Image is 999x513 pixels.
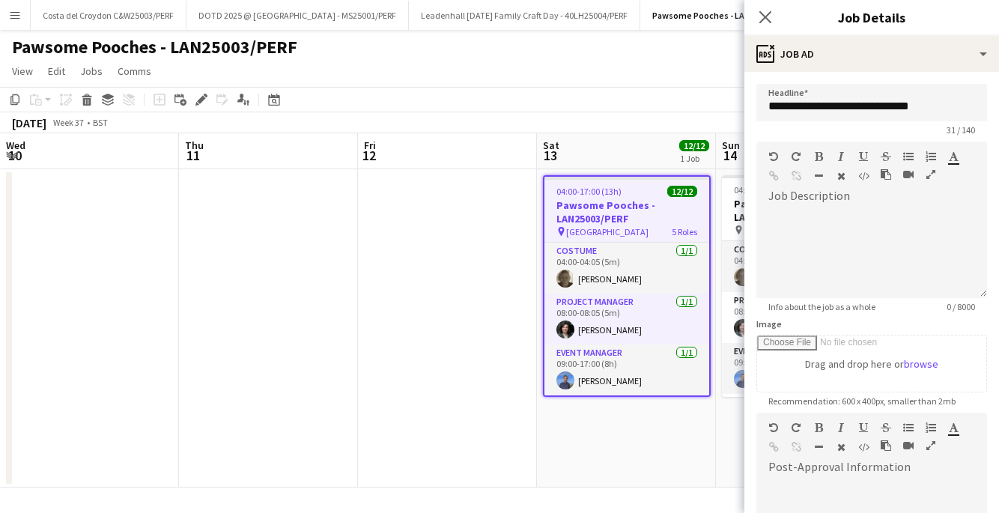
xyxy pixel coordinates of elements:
[186,1,409,30] button: DOTD 2025 @ [GEOGRAPHIC_DATA] - MS25001/PERF
[791,422,801,434] button: Redo
[544,198,709,225] h3: Pawsome Pooches - LAN25003/PERF
[744,7,999,27] h3: Job Details
[679,140,709,151] span: 12/12
[12,64,33,78] span: View
[118,64,151,78] span: Comms
[813,422,824,434] button: Bold
[12,115,46,130] div: [DATE]
[720,147,740,164] span: 14
[756,301,887,312] span: Info about the job as a whole
[813,151,824,163] button: Bold
[722,175,890,397] app-job-card: 04:00-17:00 (13h)12/12Pawsome Pooches - LAN25003/PERF [GEOGRAPHIC_DATA]5 RolesCostume1/104:00-04:...
[112,61,157,81] a: Comms
[858,441,869,453] button: HTML Code
[836,441,846,453] button: Clear Formatting
[881,151,891,163] button: Strikethrough
[544,344,709,395] app-card-role: Event Manager1/109:00-17:00 (8h)[PERSON_NAME]
[858,422,869,434] button: Underline
[566,226,649,237] span: [GEOGRAPHIC_DATA]
[881,440,891,452] button: Paste as plain text
[813,441,824,453] button: Horizontal Line
[836,170,846,182] button: Clear Formatting
[903,440,914,452] button: Insert video
[813,170,824,182] button: Horizontal Line
[42,61,71,81] a: Edit
[768,151,779,163] button: Undo
[672,226,697,237] span: 5 Roles
[926,169,936,180] button: Fullscreen
[364,139,376,152] span: Fri
[722,139,740,152] span: Sun
[409,1,640,30] button: Leadenhall [DATE] Family Craft Day - 40LH25004/PERF
[640,1,808,30] button: Pawsome Pooches - LAN25003/PERF
[48,64,65,78] span: Edit
[744,225,826,236] span: [GEOGRAPHIC_DATA]
[881,169,891,180] button: Paste as plain text
[556,186,622,197] span: 04:00-17:00 (13h)
[6,61,39,81] a: View
[544,243,709,294] app-card-role: Costume1/104:00-04:05 (5m)[PERSON_NAME]
[185,139,204,152] span: Thu
[543,175,711,397] app-job-card: 04:00-17:00 (13h)12/12Pawsome Pooches - LAN25003/PERF [GEOGRAPHIC_DATA]5 RolesCostume1/104:00-04:...
[6,139,25,152] span: Wed
[49,117,87,128] span: Week 37
[544,294,709,344] app-card-role: Project Manager1/108:00-08:05 (5m)[PERSON_NAME]
[926,151,936,163] button: Ordered List
[948,422,959,434] button: Text Color
[836,151,846,163] button: Italic
[543,139,559,152] span: Sat
[31,1,186,30] button: Costa del Croydon C&W25003/PERF
[93,117,108,128] div: BST
[722,292,890,343] app-card-role: Project Manager1/108:00-08:05 (5m)[PERSON_NAME]
[926,422,936,434] button: Ordered List
[791,151,801,163] button: Redo
[926,440,936,452] button: Fullscreen
[4,147,25,164] span: 10
[734,184,799,195] span: 04:00-17:00 (13h)
[74,61,109,81] a: Jobs
[935,124,987,136] span: 31 / 140
[541,147,559,164] span: 13
[881,422,891,434] button: Strikethrough
[667,186,697,197] span: 12/12
[948,151,959,163] button: Text Color
[680,153,708,164] div: 1 Job
[836,422,846,434] button: Italic
[722,241,890,292] app-card-role: Costume1/104:00-04:05 (5m)[PERSON_NAME]
[903,169,914,180] button: Insert video
[722,197,890,224] h3: Pawsome Pooches - LAN25003/PERF
[903,422,914,434] button: Unordered List
[722,343,890,394] app-card-role: Event Manager1/109:00-17:00 (8h)[PERSON_NAME]
[768,422,779,434] button: Undo
[756,395,968,407] span: Recommendation: 600 x 400px, smaller than 2mb
[80,64,103,78] span: Jobs
[858,170,869,182] button: HTML Code
[362,147,376,164] span: 12
[858,151,869,163] button: Underline
[744,36,999,72] div: Job Ad
[183,147,204,164] span: 11
[903,151,914,163] button: Unordered List
[12,36,297,58] h1: Pawsome Pooches - LAN25003/PERF
[935,301,987,312] span: 0 / 8000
